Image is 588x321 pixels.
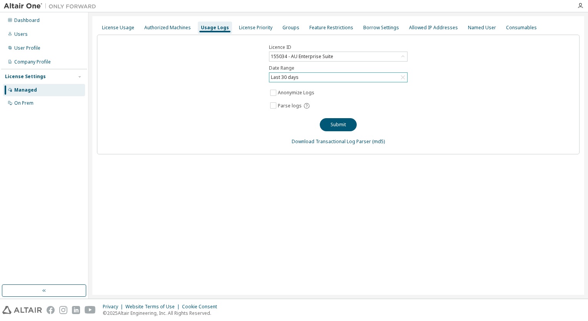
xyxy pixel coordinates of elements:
[372,138,385,145] a: (md5)
[14,100,33,106] div: On Prem
[506,25,537,31] div: Consumables
[269,73,407,82] div: Last 30 days
[363,25,399,31] div: Borrow Settings
[2,306,42,314] img: altair_logo.svg
[5,74,46,80] div: License Settings
[14,17,40,23] div: Dashboard
[278,103,302,109] span: Parse logs
[282,25,299,31] div: Groups
[239,25,272,31] div: License Priority
[269,65,408,71] label: Date Range
[125,304,182,310] div: Website Terms of Use
[468,25,496,31] div: Named User
[269,52,407,61] div: 155034 - AU Enterprise Suite
[85,306,96,314] img: youtube.svg
[72,306,80,314] img: linkedin.svg
[320,118,357,131] button: Submit
[270,52,334,61] div: 155034 - AU Enterprise Suite
[270,73,300,82] div: Last 30 days
[14,31,28,37] div: Users
[309,25,353,31] div: Feature Restrictions
[182,304,222,310] div: Cookie Consent
[144,25,191,31] div: Authorized Machines
[14,87,37,93] div: Managed
[59,306,67,314] img: instagram.svg
[269,44,408,50] label: Licence ID
[278,88,316,97] label: Anonymize Logs
[102,25,134,31] div: License Usage
[103,310,222,316] p: © 2025 Altair Engineering, Inc. All Rights Reserved.
[14,59,51,65] div: Company Profile
[409,25,458,31] div: Allowed IP Addresses
[47,306,55,314] img: facebook.svg
[4,2,100,10] img: Altair One
[292,138,371,145] a: Download Transactional Log Parser
[103,304,125,310] div: Privacy
[14,45,40,51] div: User Profile
[201,25,229,31] div: Usage Logs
